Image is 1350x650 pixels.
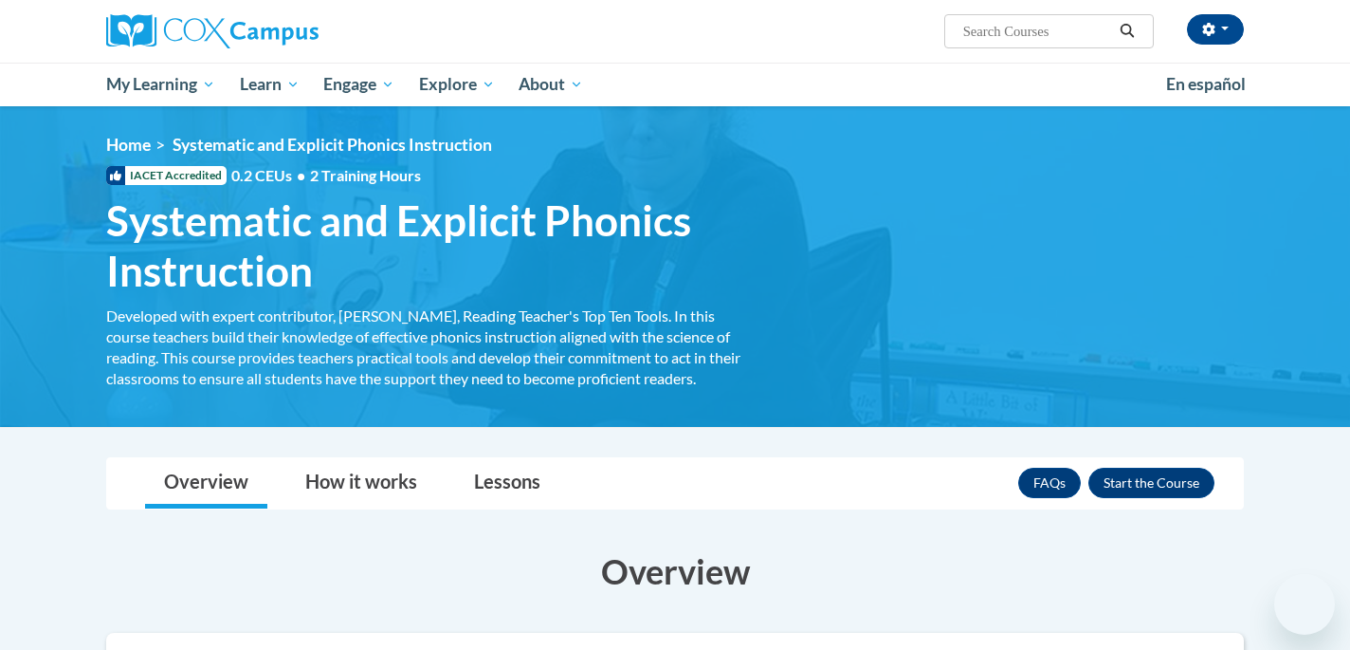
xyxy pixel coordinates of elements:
img: Cox Campus [106,14,319,48]
iframe: Button to launch messaging window [1274,574,1335,635]
a: Cox Campus [106,14,466,48]
a: Lessons [455,458,559,509]
span: IACET Accredited [106,166,227,185]
span: • [297,166,305,184]
a: Explore [407,63,507,106]
div: Main menu [78,63,1272,106]
a: En español [1154,65,1258,104]
button: Enroll [1088,468,1214,498]
span: My Learning [106,73,215,96]
a: Learn [228,63,312,106]
a: FAQs [1018,468,1081,498]
span: Explore [419,73,495,96]
h3: Overview [106,548,1244,595]
a: About [507,63,596,106]
span: Learn [240,73,300,96]
button: Account Settings [1187,14,1244,45]
span: 2 Training Hours [310,166,421,184]
span: En español [1166,74,1246,94]
span: Systematic and Explicit Phonics Instruction [106,195,760,296]
span: About [519,73,583,96]
button: Search [1113,20,1141,43]
div: Developed with expert contributor, [PERSON_NAME], Reading Teacher's Top Ten Tools. In this course... [106,306,760,389]
a: Home [106,135,151,155]
input: Search Courses [961,20,1113,43]
span: Engage [323,73,394,96]
a: Engage [311,63,407,106]
span: 0.2 CEUs [231,165,421,186]
span: Systematic and Explicit Phonics Instruction [173,135,492,155]
a: How it works [286,458,436,509]
a: My Learning [94,63,228,106]
a: Overview [145,458,267,509]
